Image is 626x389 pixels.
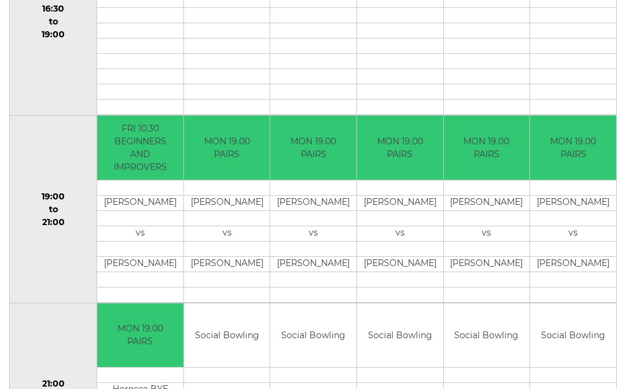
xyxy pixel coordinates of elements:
td: vs [530,226,616,241]
td: vs [184,226,270,241]
td: [PERSON_NAME] [530,256,616,272]
td: vs [270,226,356,241]
td: Social Bowling [444,303,530,368]
td: [PERSON_NAME] [97,195,183,210]
td: MON 19.00 PAIRS [444,116,530,180]
td: 19:00 to 21:00 [10,116,97,303]
td: MON 19.00 PAIRS [357,116,443,180]
td: [PERSON_NAME] [270,195,356,210]
td: FRI 10.30 BEGINNERS AND IMPROVERS [97,116,183,180]
td: [PERSON_NAME] [97,256,183,272]
td: MON 19.00 PAIRS [530,116,616,180]
td: [PERSON_NAME] [357,256,443,272]
td: [PERSON_NAME] [444,256,530,272]
td: [PERSON_NAME] [270,256,356,272]
td: MON 19.00 PAIRS [97,303,183,368]
td: Social Bowling [357,303,443,368]
td: Social Bowling [530,303,616,368]
td: vs [97,226,183,241]
td: [PERSON_NAME] [184,256,270,272]
td: Social Bowling [270,303,356,368]
td: vs [357,226,443,241]
td: MON 19.00 PAIRS [184,116,270,180]
td: vs [444,226,530,241]
td: [PERSON_NAME] [357,195,443,210]
td: [PERSON_NAME] [184,195,270,210]
td: [PERSON_NAME] [530,195,616,210]
td: MON 19.00 PAIRS [270,116,356,180]
td: Social Bowling [184,303,270,368]
td: [PERSON_NAME] [444,195,530,210]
